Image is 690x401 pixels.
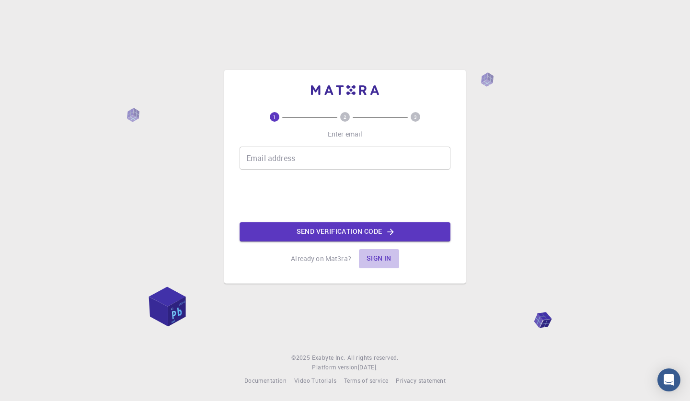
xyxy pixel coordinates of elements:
span: Documentation [244,377,287,384]
p: Enter email [328,129,363,139]
button: Sign in [359,249,399,268]
div: Open Intercom Messenger [657,368,680,391]
text: 3 [414,114,417,120]
a: Exabyte Inc. [312,353,345,363]
text: 1 [273,114,276,120]
span: Exabyte Inc. [312,354,345,361]
a: Video Tutorials [294,376,336,386]
span: All rights reserved. [347,353,399,363]
a: Documentation [244,376,287,386]
p: Already on Mat3ra? [291,254,351,264]
a: Privacy statement [396,376,446,386]
button: Send verification code [240,222,450,241]
span: Privacy statement [396,377,446,384]
span: Video Tutorials [294,377,336,384]
span: Terms of service [344,377,388,384]
iframe: reCAPTCHA [272,177,418,215]
span: © 2025 [291,353,311,363]
span: Platform version [312,363,357,372]
a: Terms of service [344,376,388,386]
a: [DATE]. [358,363,378,372]
text: 2 [344,114,346,120]
span: [DATE] . [358,363,378,371]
